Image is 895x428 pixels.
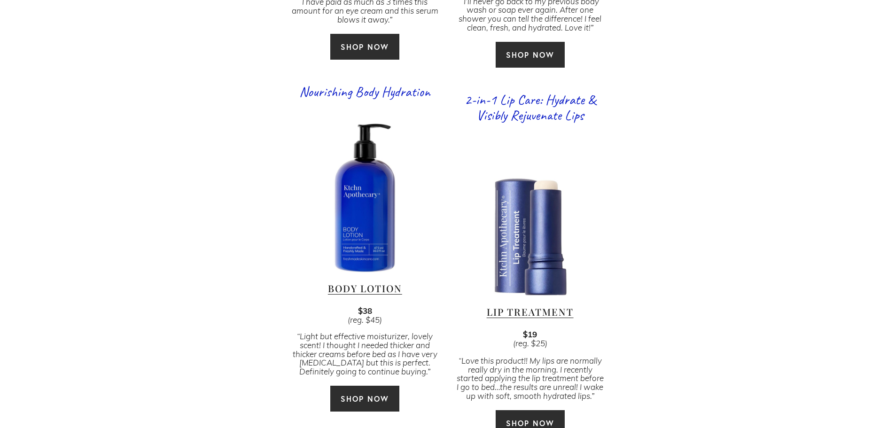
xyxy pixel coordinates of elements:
a: SHOP NOW [330,33,400,60]
a: Lip Treatment [487,305,574,318]
strong: $19 [523,328,537,340]
a: 2-in-1 Lip Care: Hydrate & Visibly Rejuvenate Lips [465,91,596,124]
a: SHOP NOW [330,385,400,412]
strong: $38 [358,305,372,316]
a: Body Lotion [328,282,402,295]
a: Nourishing Body Hydration [299,83,430,101]
em: “Light but effective moisturizer, lovely scent! I thought I needed thicker and thicker creams bef... [293,331,439,377]
em: (reg. $45) [348,314,382,325]
em: (reg. $25) “Love this product!! My lips are normally really dry in the morning. I recently starte... [457,338,606,401]
a: SHOP NOW [495,41,565,68]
